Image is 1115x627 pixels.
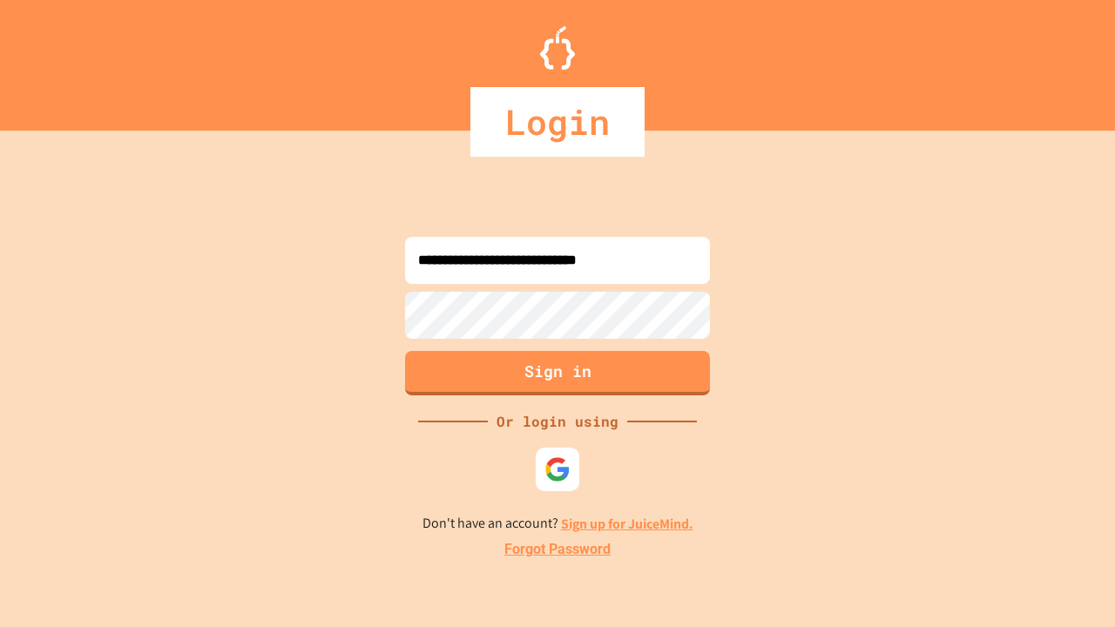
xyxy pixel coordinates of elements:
a: Forgot Password [504,539,611,560]
div: Or login using [488,411,627,432]
img: Logo.svg [540,26,575,70]
button: Sign in [405,351,710,395]
p: Don't have an account? [422,513,693,535]
div: Login [470,87,645,157]
a: Sign up for JuiceMind. [561,515,693,533]
img: google-icon.svg [544,456,571,482]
